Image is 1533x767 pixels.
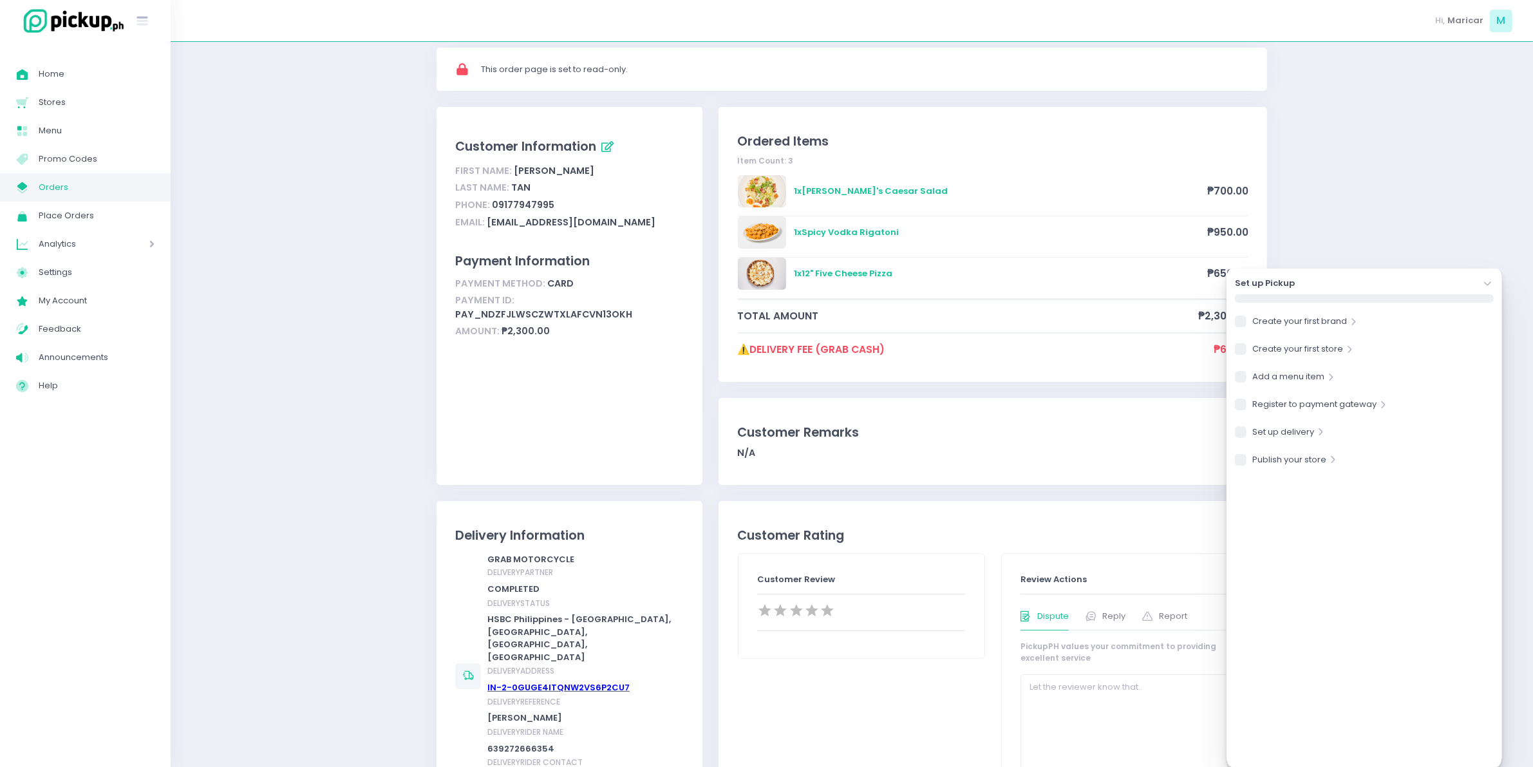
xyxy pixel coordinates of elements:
[39,207,155,224] span: Place Orders
[481,63,1250,76] div: This order page is set to read-only.
[487,696,560,707] span: delivery reference
[455,292,684,323] div: pay_NdZfjLwSczWtxLaFCVN13oKh
[455,294,514,307] span: Payment ID:
[487,712,680,724] div: [PERSON_NAME]
[487,743,680,755] div: 639272666354
[1235,277,1295,290] strong: Set up Pickup
[738,155,1248,167] div: Item Count: 3
[738,132,1248,151] div: Ordered Items
[39,377,155,394] span: Help
[1253,453,1327,471] a: Publish your store
[487,583,680,596] div: COMPLETED
[455,325,500,337] span: Amount:
[455,196,684,214] div: 09177947995
[455,277,545,290] span: Payment Method:
[455,214,684,231] div: [EMAIL_ADDRESS][DOMAIN_NAME]
[1447,14,1483,27] span: Maricar
[1253,370,1325,388] a: Add a menu item
[1253,343,1344,360] a: Create your first store
[1198,308,1248,323] span: ₱2,300.00
[455,526,684,545] div: Delivery Information
[39,292,155,309] span: My Account
[1490,10,1512,32] span: M
[455,180,684,197] div: Tan
[1253,426,1315,443] a: Set up delivery
[39,236,113,252] span: Analytics
[738,446,1248,460] div: N/A
[1020,641,1229,664] div: PickupPH values your commitment to providing excellent service
[455,323,684,341] div: ₱2,300.00
[455,137,684,158] div: Customer Information
[1436,14,1445,27] span: Hi,
[487,553,680,578] div: GRAB MOTORCYCLE
[39,66,155,82] span: Home
[738,342,1214,357] span: ⚠️delivery fee (grab Cash)
[1253,315,1348,332] a: Create your first brand
[487,665,554,676] span: delivery address
[39,264,155,281] span: Settings
[39,321,155,337] span: Feedback
[738,526,1248,545] div: Customer Rating
[738,423,1248,442] div: Customer Remarks
[455,216,485,229] span: Email:
[455,162,684,180] div: [PERSON_NAME]
[738,308,1198,323] span: total amount
[455,181,509,194] span: Last Name:
[455,275,684,292] div: card
[1214,342,1248,357] span: ₱67.00
[487,598,550,609] span: delivery status
[39,151,155,167] span: Promo Codes
[39,122,155,139] span: Menu
[1253,398,1377,415] a: Register to payment gateway
[487,613,680,663] div: HSBC Philippines - [GEOGRAPHIC_DATA], [GEOGRAPHIC_DATA], [GEOGRAPHIC_DATA], [GEOGRAPHIC_DATA]
[455,164,512,177] span: First Name:
[487,726,563,737] span: delivery rider name
[16,7,126,35] img: logo
[1020,573,1087,585] span: Review Actions
[1102,610,1125,623] span: Reply
[455,198,490,211] span: Phone:
[39,179,155,196] span: Orders
[39,349,155,366] span: Announcements
[487,681,630,694] a: IN-2-0GUGE4ITQNW2VS6P2CU7
[455,252,684,270] div: Payment Information
[1159,610,1187,623] span: Report
[757,573,835,585] span: Customer Review
[1037,610,1069,623] span: Dispute
[487,567,553,578] span: delivery partner
[39,94,155,111] span: Stores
